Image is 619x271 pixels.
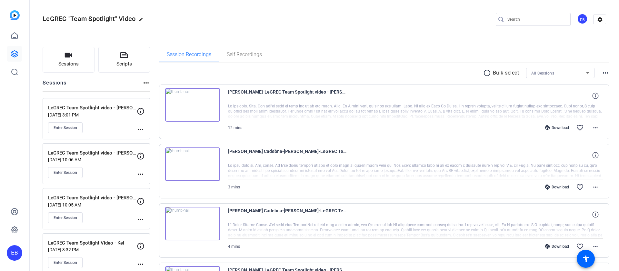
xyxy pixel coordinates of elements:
[48,212,83,223] button: Enter Session
[228,185,240,189] span: 3 mins
[602,69,609,77] mat-icon: more_horiz
[139,17,146,25] mat-icon: edit
[48,149,137,157] p: LeGREC Team Spotlight video - [PERSON_NAME]
[582,255,590,263] mat-icon: accessibility
[577,14,588,24] div: EB
[58,60,79,68] span: Sessions
[576,243,584,250] mat-icon: favorite_border
[228,207,347,222] span: [PERSON_NAME] Cadebna-[PERSON_NAME]-LeGREC Team Spotlight video - [PERSON_NAME]-2025-08-06-11-36-...
[48,167,83,178] button: Enter Session
[165,207,220,240] img: thumb-nail
[137,216,145,223] mat-icon: more_horiz
[137,125,145,133] mat-icon: more_horiz
[48,122,83,133] button: Enter Session
[48,104,137,112] p: LeGREC Team Spotlight video - [PERSON_NAME]
[54,215,77,220] span: Enter Session
[228,88,347,104] span: [PERSON_NAME]-LeGREC Team Spotlight video - [PERSON_NAME]-2025-08-06-15-45-00-964-0
[594,15,606,25] mat-icon: settings
[228,147,347,163] span: [PERSON_NAME] Cadebna-[PERSON_NAME]-LeGREC Team Spotlight video - [PERSON_NAME]-2025-08-06-11-40-...
[165,147,220,181] img: thumb-nail
[228,125,242,130] span: 12 mins
[10,10,20,20] img: blue-gradient.svg
[142,79,150,87] mat-icon: more_horiz
[137,170,145,178] mat-icon: more_horiz
[54,260,77,265] span: Enter Session
[48,257,83,268] button: Enter Session
[54,125,77,130] span: Enter Session
[576,183,584,191] mat-icon: favorite_border
[43,47,95,73] button: Sessions
[43,15,135,23] span: LeGREC "Team Spotlight" Video
[98,47,150,73] button: Scripts
[542,244,572,249] div: Download
[542,125,572,130] div: Download
[43,79,67,91] h2: Sessions
[48,202,137,207] p: [DATE] 10:05 AM
[592,124,599,132] mat-icon: more_horiz
[576,124,584,132] mat-icon: favorite_border
[54,170,77,175] span: Enter Session
[48,112,137,117] p: [DATE] 3:01 PM
[227,52,262,57] span: Self Recordings
[137,260,145,268] mat-icon: more_horiz
[48,157,137,162] p: [DATE] 10:06 AM
[592,243,599,250] mat-icon: more_horiz
[165,88,220,122] img: thumb-nail
[48,239,137,247] p: LeGREC Team Spotlight Video - Kel
[7,245,22,261] div: EB
[531,71,554,75] span: All Sessions
[48,247,137,252] p: [DATE] 3:32 PM
[167,52,211,57] span: Session Recordings
[577,14,588,25] ngx-avatar: Evan Bradley
[592,183,599,191] mat-icon: more_horiz
[542,185,572,190] div: Download
[493,69,519,77] p: Bulk select
[116,60,132,68] span: Scripts
[228,244,240,249] span: 4 mins
[48,194,137,202] p: LeGREC Team Spotlight video - [PERSON_NAME]
[483,69,493,77] mat-icon: radio_button_unchecked
[507,15,565,23] input: Search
